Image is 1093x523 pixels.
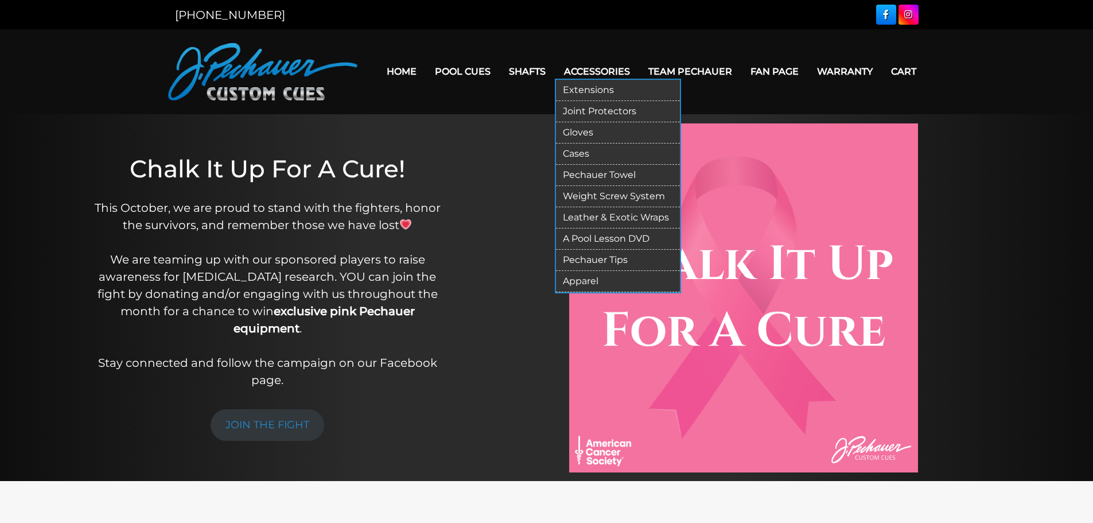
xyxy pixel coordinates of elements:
a: JOIN THE FIGHT [211,409,324,441]
a: Pechauer Towel [556,165,680,186]
a: Cart [882,57,925,86]
a: Pechauer Tips [556,250,680,271]
a: Gloves [556,122,680,144]
a: Fan Page [741,57,808,86]
a: Home [378,57,426,86]
a: Warranty [808,57,882,86]
img: Pechauer Custom Cues [168,43,357,100]
a: Accessories [555,57,639,86]
img: 💗 [400,219,411,230]
h1: Chalk It Up For A Cure! [88,154,448,183]
a: [PHONE_NUMBER] [175,8,285,22]
a: Leather & Exotic Wraps [556,207,680,228]
a: Cases [556,144,680,165]
p: This October, we are proud to stand with the fighters, honor the survivors, and remember those we... [88,199,448,389]
a: Joint Protectors [556,101,680,122]
strong: exclusive pink Pechauer equipment [234,304,415,335]
a: Team Pechauer [639,57,741,86]
a: Extensions [556,80,680,101]
a: A Pool Lesson DVD [556,228,680,250]
a: Pool Cues [426,57,500,86]
a: Shafts [500,57,555,86]
a: Apparel [556,271,680,292]
a: Weight Screw System [556,186,680,207]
